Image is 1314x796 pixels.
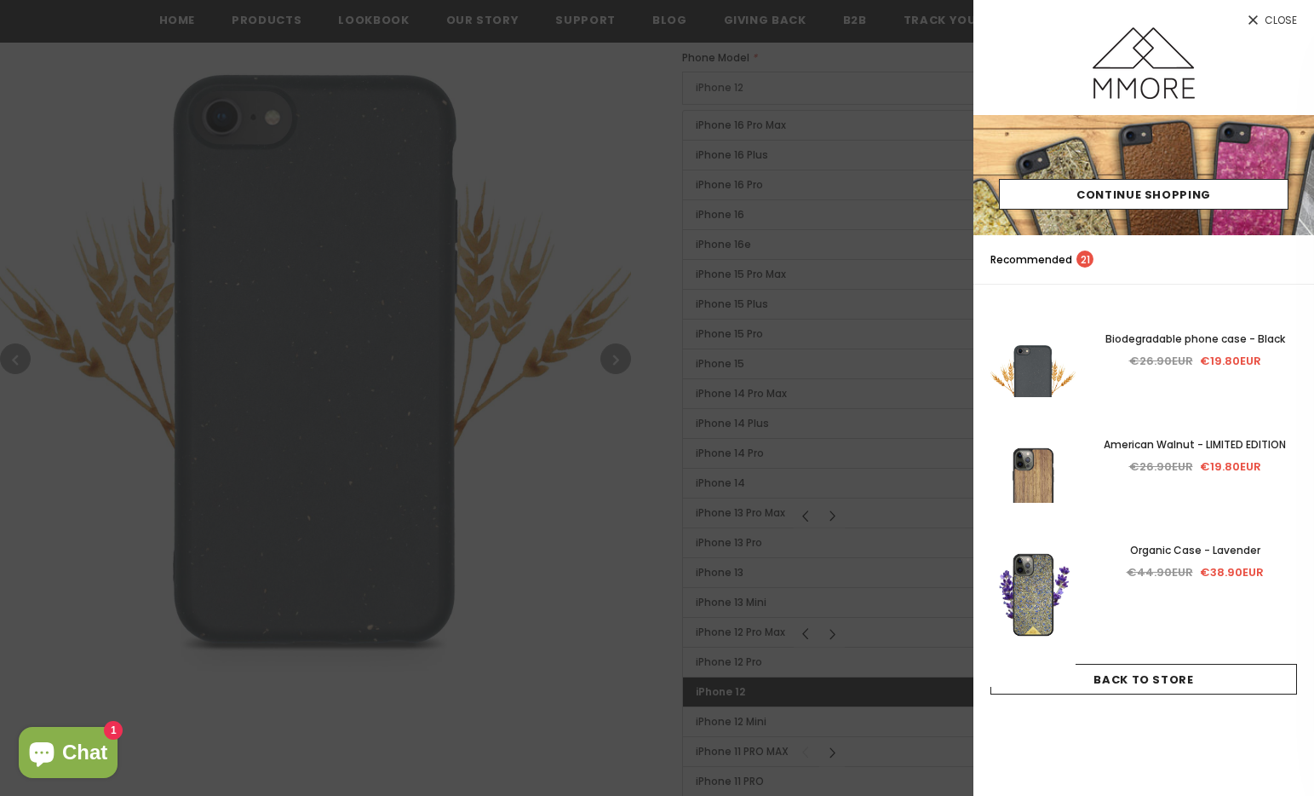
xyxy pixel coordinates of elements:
span: Biodegradable phone case - Black [1105,332,1285,346]
a: Back To Store [990,664,1297,695]
inbox-online-store-chat: Shopify online store chat [14,727,123,782]
span: €26.90EUR [1129,459,1193,475]
span: Close [1265,15,1297,26]
span: €44.90EUR [1127,564,1193,580]
p: Recommended [990,251,1093,268]
span: €38.90EUR [1200,564,1264,580]
span: €19.80EUR [1200,353,1261,369]
a: American Walnut - LIMITED EDITION [1093,435,1297,454]
a: Organic Case - Lavender [1093,541,1297,560]
span: €19.80EUR [1200,459,1261,475]
span: American Walnut - LIMITED EDITION [1104,437,1286,452]
span: €26.90EUR [1129,353,1193,369]
a: Biodegradable phone case - Black [1093,330,1297,349]
span: 21 [1076,251,1093,268]
span: Organic Case - Lavender [1130,543,1260,557]
a: search [1280,251,1297,268]
a: Continue Shopping [999,179,1288,210]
